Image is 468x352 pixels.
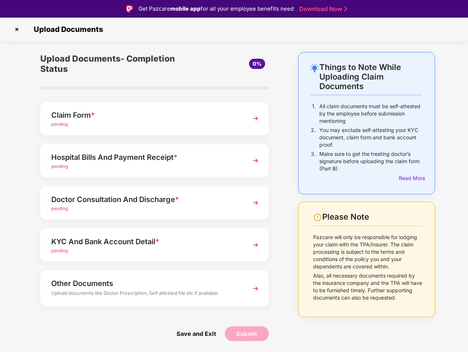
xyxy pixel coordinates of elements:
[51,151,241,163] div: Hospital Bills And Payment Receipt
[299,5,345,13] a: Download Now
[311,150,316,172] p: 3.
[399,174,422,182] div: Read More
[313,272,422,301] p: Also, all necessary documents required by the insurance company and the TPA will have to be furni...
[225,326,269,341] button: Submit
[313,213,322,222] img: svg+xml;base64,PHN2ZyBpZD0iV2FybmluZ18tXzI0eDI0IiBkYXRhLW5hbWU9Ildhcm5pbmcgLSAyNHgyNCIgeG1sbnM9Im...
[169,326,223,341] span: Save and Exit
[344,5,347,13] img: Stroke
[126,5,133,12] img: Logo
[249,154,262,167] img: svg+xml;base64,PHN2ZyBpZD0iTmV4dCIgeG1sbnM9Imh0dHA6Ly93d3cudzMub3JnLzIwMDAvc3ZnIiB3aWR0aD0iMzYiIG...
[51,248,68,253] span: pending
[51,164,68,169] span: pending
[319,103,422,125] p: All claim documents must be self-attested by the employee before submission mentioning
[51,121,68,127] span: pending
[319,126,422,148] p: You may exclude self-attesting your KYC document, claim form and bank account proof.
[51,109,241,121] div: Claim Form
[170,5,201,12] strong: mobile app
[51,194,241,205] div: Doctor Consultation And Discharge
[249,282,262,295] img: svg+xml;base64,PHN2ZyBpZD0iTmV4dCIgeG1sbnM9Imh0dHA6Ly93d3cudzMub3JnLzIwMDAvc3ZnIiB3aWR0aD0iMzYiIG...
[319,150,422,172] p: Make sure to get the treating doctor’s signature before uploading the claim form (Part B)
[311,126,316,148] p: 2.
[51,206,68,211] span: pending
[51,236,241,247] div: KYC And Bank Account Detail
[319,62,422,91] div: Things to Note While Uploading Claim Documents
[26,25,107,34] span: Upload Documents
[249,196,262,209] img: svg+xml;base64,PHN2ZyBpZD0iTmV4dCIgeG1sbnM9Imh0dHA6Ly93d3cudzMub3JnLzIwMDAvc3ZnIiB3aWR0aD0iMzYiIG...
[310,63,319,72] img: svg+xml;base64,PHN2ZyB4bWxucz0iaHR0cDovL3d3dy53My5vcmcvMjAwMC9zdmciIHdpZHRoPSIyNC4wOTMiIGhlaWdodD...
[253,60,261,67] span: 0%
[249,238,262,252] img: svg+xml;base64,PHN2ZyBpZD0iTmV4dCIgeG1sbnM9Imh0dHA6Ly93d3cudzMub3JnLzIwMDAvc3ZnIiB3aWR0aD0iMzYiIG...
[138,4,294,13] div: Get Pazcare for all your employee benefits need
[40,52,193,76] div: Upload Documents- Completion Status
[312,103,316,125] p: 1.
[313,234,422,270] p: Pazcare will only be responsible for lodging your claim with the TPA/Insurer. The claim processin...
[51,278,241,289] div: Other Documents
[11,23,23,35] img: svg+xml;base64,PHN2ZyBpZD0iQ3Jvc3MtMzJ4MzIiIHhtbG5zPSJodHRwOi8vd3d3LnczLm9yZy8yMDAwL3N2ZyIgd2lkdG...
[322,212,422,222] div: Please Note
[51,289,241,299] div: Upload documents like Doctor Prescription, Self attested file etc if available.
[249,112,262,125] img: svg+xml;base64,PHN2ZyBpZD0iTmV4dCIgeG1sbnM9Imh0dHA6Ly93d3cudzMub3JnLzIwMDAvc3ZnIiB3aWR0aD0iMzYiIG...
